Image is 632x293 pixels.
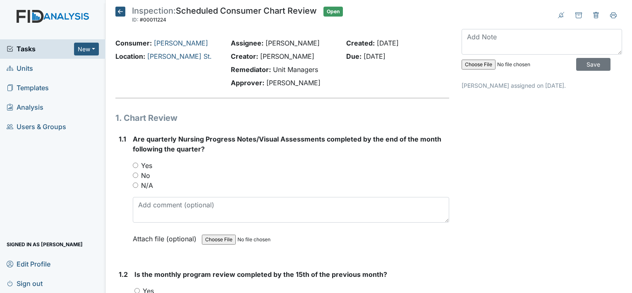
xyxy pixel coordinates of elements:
[119,269,128,279] label: 1.2
[346,39,375,47] strong: Created:
[7,44,74,54] a: Tasks
[74,43,99,55] button: New
[260,52,314,60] span: [PERSON_NAME]
[141,171,150,180] label: No
[377,39,399,47] span: [DATE]
[462,81,622,90] p: [PERSON_NAME] assigned on [DATE].
[576,58,610,71] input: Save
[7,257,50,270] span: Edit Profile
[134,270,387,279] span: Is the monthly program review completed by the 15th of the previous month?
[266,39,320,47] span: [PERSON_NAME]
[231,52,258,60] strong: Creator:
[132,6,176,16] span: Inspection:
[231,65,271,74] strong: Remediator:
[231,39,263,47] strong: Assignee:
[364,52,385,60] span: [DATE]
[7,238,83,251] span: Signed in as [PERSON_NAME]
[7,82,49,94] span: Templates
[132,7,317,25] div: Scheduled Consumer Chart Review
[133,163,138,168] input: Yes
[140,17,166,23] span: #00011224
[147,52,212,60] a: [PERSON_NAME] St.
[133,135,441,153] span: Are quarterly Nursing Progress Notes/Visual Assessments completed by the end of the month followi...
[133,183,138,188] input: N/A
[273,65,318,74] span: Unit Managers
[7,277,43,290] span: Sign out
[7,62,33,75] span: Units
[115,39,152,47] strong: Consumer:
[133,229,200,244] label: Attach file (optional)
[346,52,361,60] strong: Due:
[154,39,208,47] a: [PERSON_NAME]
[7,101,43,114] span: Analysis
[231,79,264,87] strong: Approver:
[266,79,321,87] span: [PERSON_NAME]
[133,173,138,178] input: No
[323,7,343,17] span: Open
[119,134,126,144] label: 1.1
[141,161,152,171] label: Yes
[141,180,153,190] label: N/A
[115,52,145,60] strong: Location:
[115,112,449,124] h1: 1. Chart Review
[132,17,139,23] span: ID:
[7,120,66,133] span: Users & Groups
